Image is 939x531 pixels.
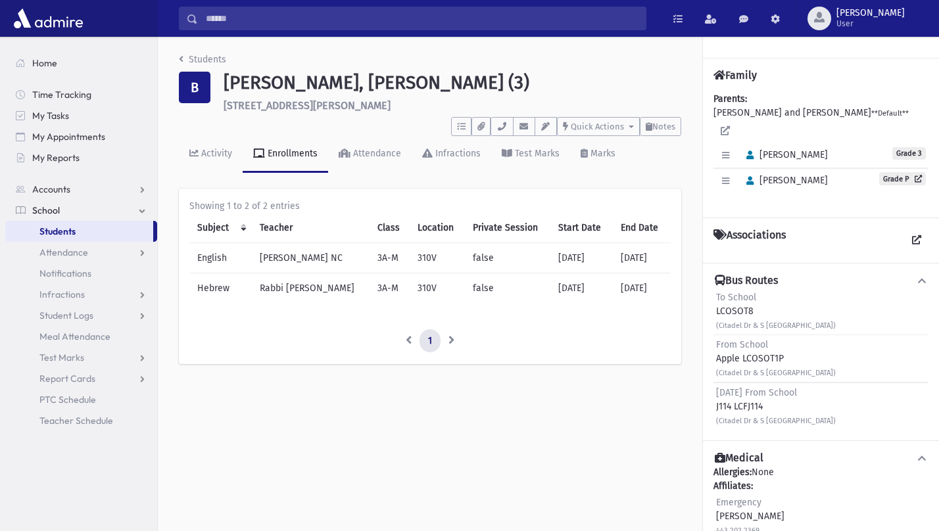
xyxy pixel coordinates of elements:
[613,213,671,243] th: End Date
[5,326,157,347] a: Meal Attendance
[715,274,778,288] h4: Bus Routes
[557,117,640,136] button: Quick Actions
[465,273,550,303] td: false
[716,417,836,425] small: (Citadel Dr & S [GEOGRAPHIC_DATA])
[39,352,84,363] span: Test Marks
[512,148,560,159] div: Test Marks
[570,136,626,173] a: Marks
[640,117,681,136] button: Notes
[39,394,96,405] span: PTC Schedule
[370,242,410,273] td: 3A-M
[39,415,113,427] span: Teacher Schedule
[39,373,95,384] span: Report Cards
[179,72,210,103] div: B
[198,7,646,30] input: Search
[465,213,550,243] th: Private Session
[39,267,91,279] span: Notifications
[5,200,157,221] a: School
[265,148,318,159] div: Enrollments
[836,8,905,18] span: [PERSON_NAME]
[420,329,441,353] a: 1
[716,369,836,377] small: (Citadel Dr & S [GEOGRAPHIC_DATA])
[716,386,836,427] div: J114 LCFJ114
[179,53,226,72] nav: breadcrumb
[5,368,157,389] a: Report Cards
[713,92,928,207] div: [PERSON_NAME] and [PERSON_NAME]
[39,289,85,300] span: Infractions
[350,148,401,159] div: Attendance
[39,246,88,258] span: Attendance
[713,480,753,492] b: Affiliates:
[32,89,91,101] span: Time Tracking
[550,213,612,243] th: Start Date
[716,387,797,398] span: [DATE] From School
[224,72,681,94] h1: [PERSON_NAME], [PERSON_NAME] (3)
[189,242,252,273] td: English
[740,175,828,186] span: [PERSON_NAME]
[39,310,93,321] span: Student Logs
[243,136,328,173] a: Enrollments
[879,172,926,185] a: Grade P
[433,148,481,159] div: Infractions
[189,273,252,303] td: Hebrew
[491,136,570,173] a: Test Marks
[892,147,926,160] span: Grade 3
[905,229,928,252] a: View all Associations
[713,93,747,104] b: Parents:
[410,242,465,273] td: 310V
[5,126,157,147] a: My Appointments
[410,213,465,243] th: Location
[32,57,57,69] span: Home
[716,497,761,508] span: Emergency
[740,149,828,160] span: [PERSON_NAME]
[5,242,157,263] a: Attendance
[5,410,157,431] a: Teacher Schedule
[652,122,675,131] span: Notes
[716,292,756,303] span: To School
[252,213,369,243] th: Teacher
[713,229,786,252] h4: Associations
[550,242,612,273] td: [DATE]
[5,284,157,305] a: Infractions
[550,273,612,303] td: [DATE]
[716,339,768,350] span: From School
[836,18,905,29] span: User
[32,152,80,164] span: My Reports
[715,451,763,465] h4: Medical
[5,305,157,326] a: Student Logs
[5,147,157,168] a: My Reports
[465,242,550,273] td: false
[410,273,465,303] td: 310V
[716,290,836,332] div: LCOSOT8
[5,263,157,284] a: Notifications
[39,331,110,342] span: Meal Attendance
[713,451,928,465] button: Medical
[613,242,671,273] td: [DATE]
[5,105,157,126] a: My Tasks
[328,136,412,173] a: Attendance
[588,148,615,159] div: Marks
[252,273,369,303] td: Rabbi [PERSON_NAME]
[716,321,836,330] small: (Citadel Dr & S [GEOGRAPHIC_DATA])
[5,179,157,200] a: Accounts
[11,5,86,32] img: AdmirePro
[5,347,157,368] a: Test Marks
[32,204,60,216] span: School
[5,84,157,105] a: Time Tracking
[412,136,491,173] a: Infractions
[39,225,76,237] span: Students
[32,183,70,195] span: Accounts
[5,221,153,242] a: Students
[370,213,410,243] th: Class
[179,136,243,173] a: Activity
[613,273,671,303] td: [DATE]
[179,54,226,65] a: Students
[5,53,157,74] a: Home
[224,99,681,112] h6: [STREET_ADDRESS][PERSON_NAME]
[571,122,624,131] span: Quick Actions
[189,199,671,213] div: Showing 1 to 2 of 2 entries
[32,131,105,143] span: My Appointments
[716,338,836,379] div: Apple LCOSOT1P
[32,110,69,122] span: My Tasks
[370,273,410,303] td: 3A-M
